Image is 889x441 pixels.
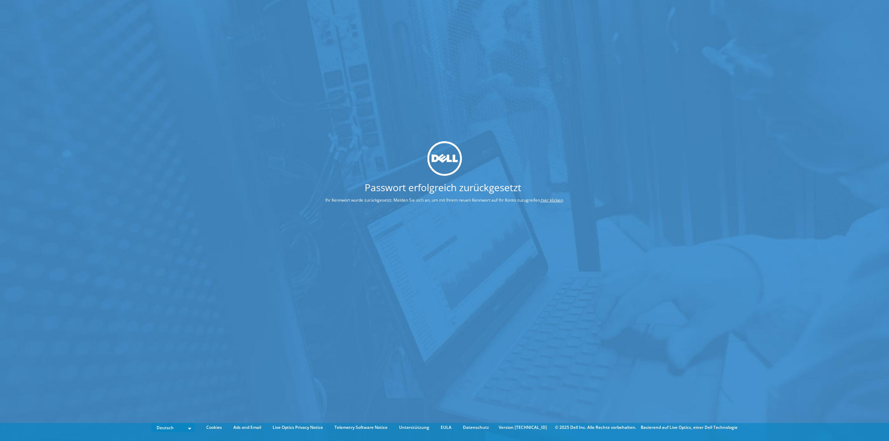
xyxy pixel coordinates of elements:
li: Basierend auf Live Optics, einer Dell Technologie [641,424,738,431]
a: Live Optics Privacy Notice [267,424,328,431]
p: Ihr Kennwort wurde zurückgesetzt. Melden Sie sich an, um mit Ihrem neuen Kennwort auf Ihr Konto z... [299,196,590,204]
a: Ads and Email [228,424,266,431]
h1: Passwort erfolgreich zurückgesetzt [299,183,587,192]
a: Telemetry Software Notice [329,424,393,431]
a: Cookies [201,424,227,431]
li: Version [TECHNICAL_ID] [495,424,550,431]
a: hier klicken [541,197,563,203]
a: EULA [435,424,457,431]
img: dell_svg_logo.svg [427,141,462,176]
a: Datenschutz [458,424,494,431]
li: © 2025 Dell Inc. Alle Rechte vorbehalten. [551,424,640,431]
a: Unterstützung [394,424,434,431]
